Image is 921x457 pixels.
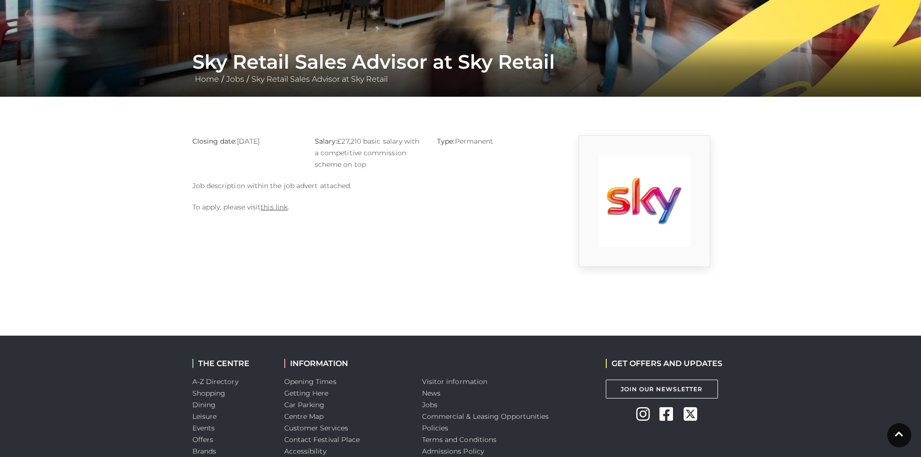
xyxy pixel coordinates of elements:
a: Jobs [224,74,247,84]
a: Visitor information [422,377,488,386]
a: this link [261,203,288,211]
a: Shopping [192,389,226,398]
a: Sky Retail Sales Advisor at Sky Retail [249,74,390,84]
strong: Closing date: [192,137,237,146]
a: A-Z Directory [192,377,238,386]
a: Admissions Policy [422,447,484,456]
h1: Sky Retail Sales Advisor at Sky Retail [192,50,729,74]
p: [DATE] [192,135,300,147]
a: News [422,389,440,398]
a: Contact Festival Place [284,435,360,444]
a: Events [192,424,215,432]
h2: THE CENTRE [192,359,270,368]
p: Permanent [437,135,545,147]
p: £27,210 basic salary with a competitive commission scheme on top [315,135,423,170]
a: Join Our Newsletter [606,380,718,398]
a: Dining [192,400,216,409]
a: Offers [192,435,214,444]
h2: GET OFFERS AND UPDATES [606,359,722,368]
a: Home [192,74,221,84]
a: Brands [192,447,217,456]
img: 9_1554823650_1WdN.png [599,155,690,247]
a: Jobs [422,400,438,409]
a: Commercial & Leasing Opportunities [422,412,549,421]
a: Policies [422,424,449,432]
a: Terms and Conditions [422,435,497,444]
strong: Type: [437,137,454,146]
p: Job description within the job advert attached. [192,180,545,192]
p: To apply, please visit . [192,201,545,213]
a: Car Parking [284,400,325,409]
a: Customer Services [284,424,349,432]
a: Getting Here [284,389,329,398]
div: / / [185,50,736,85]
a: Opening Times [284,377,336,386]
a: Accessibility [284,447,326,456]
strong: Salary: [315,137,337,146]
a: Leisure [192,412,217,421]
h2: INFORMATION [284,359,408,368]
a: Centre Map [284,412,324,421]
